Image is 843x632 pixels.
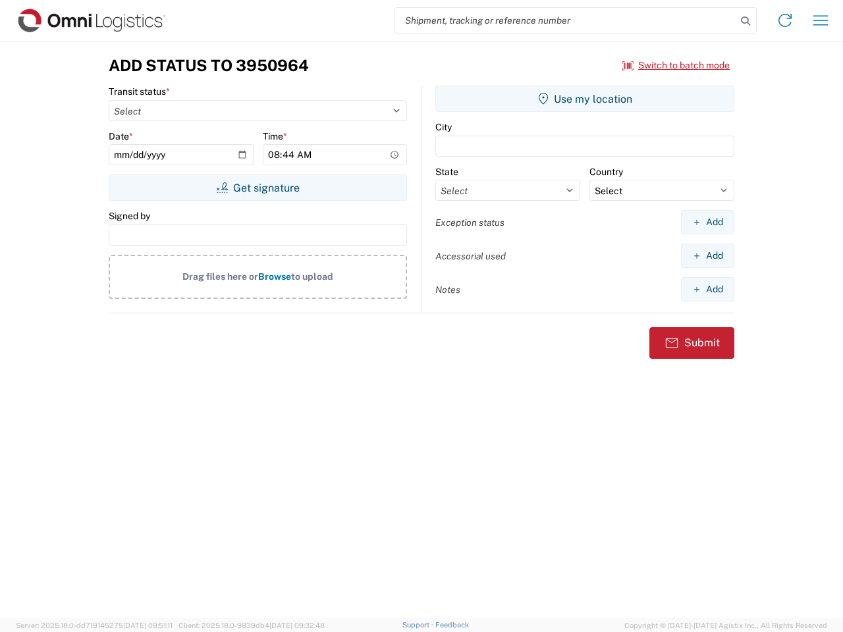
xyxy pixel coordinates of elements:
[681,210,734,234] button: Add
[263,130,287,142] label: Time
[435,121,452,133] label: City
[435,250,506,262] label: Accessorial used
[109,86,170,97] label: Transit status
[435,217,504,228] label: Exception status
[435,621,469,629] a: Feedback
[624,619,827,631] span: Copyright © [DATE]-[DATE] Agistix Inc., All Rights Reserved
[182,271,258,282] span: Drag files here or
[291,271,333,282] span: to upload
[258,271,291,282] span: Browse
[402,621,435,629] a: Support
[435,284,460,296] label: Notes
[16,621,173,629] span: Server: 2025.18.0-dd719145275
[109,56,309,75] h3: Add Status to 3950964
[109,210,150,222] label: Signed by
[109,174,407,201] button: Get signature
[435,166,458,178] label: State
[622,55,730,76] button: Switch to batch mode
[178,621,325,629] span: Client: 2025.18.0-9839db4
[395,8,736,33] input: Shipment, tracking or reference number
[435,86,734,112] button: Use my location
[109,130,133,142] label: Date
[123,621,173,629] span: [DATE] 09:51:11
[681,277,734,302] button: Add
[589,166,623,178] label: Country
[649,327,734,359] button: Submit
[681,244,734,268] button: Add
[269,621,325,629] span: [DATE] 09:32:48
